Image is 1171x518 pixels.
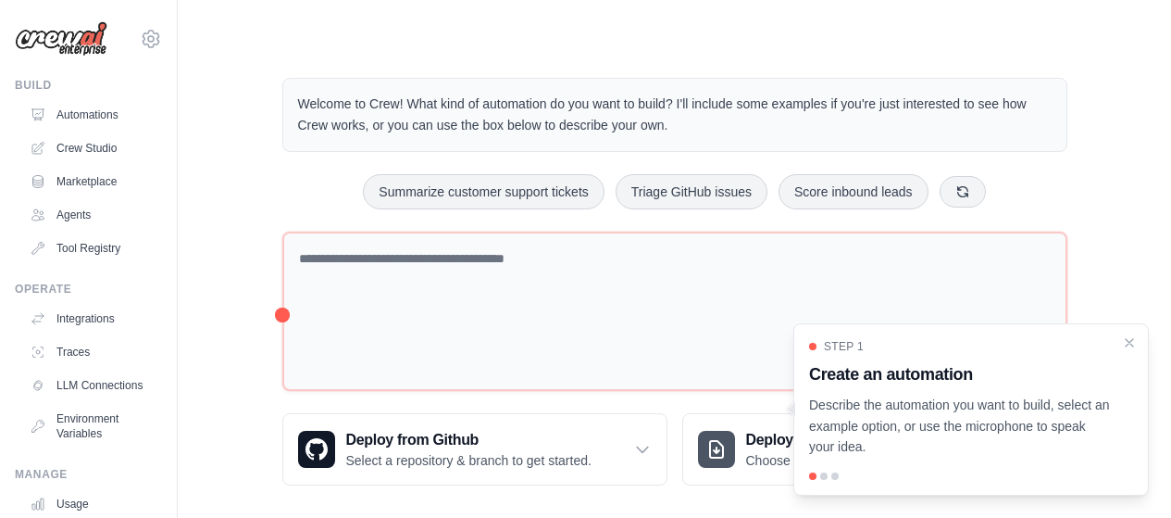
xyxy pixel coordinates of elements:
[22,304,162,334] a: Integrations
[298,94,1052,136] p: Welcome to Crew! What kind of automation do you want to build? I'll include some examples if you'...
[15,21,107,57] img: Logo
[22,167,162,196] a: Marketplace
[15,78,162,93] div: Build
[779,174,928,209] button: Score inbound leads
[824,339,864,354] span: Step 1
[22,234,162,263] a: Tool Registry
[1122,335,1137,350] button: Close walkthrough
[22,100,162,130] a: Automations
[616,174,767,209] button: Triage GitHub issues
[15,282,162,297] div: Operate
[346,451,592,470] p: Select a repository & branch to get started.
[363,174,604,209] button: Summarize customer support tickets
[22,337,162,367] a: Traces
[22,371,162,400] a: LLM Connections
[22,404,162,449] a: Environment Variables
[22,200,162,230] a: Agents
[15,467,162,482] div: Manage
[22,133,162,163] a: Crew Studio
[809,361,1111,387] h3: Create an automation
[346,429,592,451] h3: Deploy from Github
[809,395,1111,458] p: Describe the automation you want to build, select an example option, or use the microphone to spe...
[746,451,903,470] p: Choose a zip file to upload.
[746,429,903,451] h3: Deploy from zip file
